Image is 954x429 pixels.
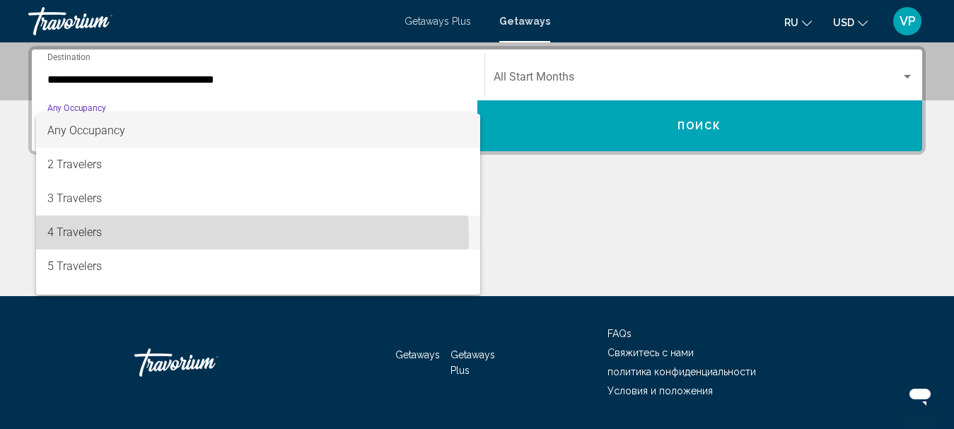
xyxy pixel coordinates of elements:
[47,182,469,216] span: 3 Travelers
[47,148,469,182] span: 2 Travelers
[897,372,943,418] iframe: Кнопка запуска окна обмена сообщениями
[47,249,469,283] span: 5 Travelers
[47,216,469,249] span: 4 Travelers
[47,283,469,317] span: 6 Travelers
[47,124,125,137] span: Any Occupancy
